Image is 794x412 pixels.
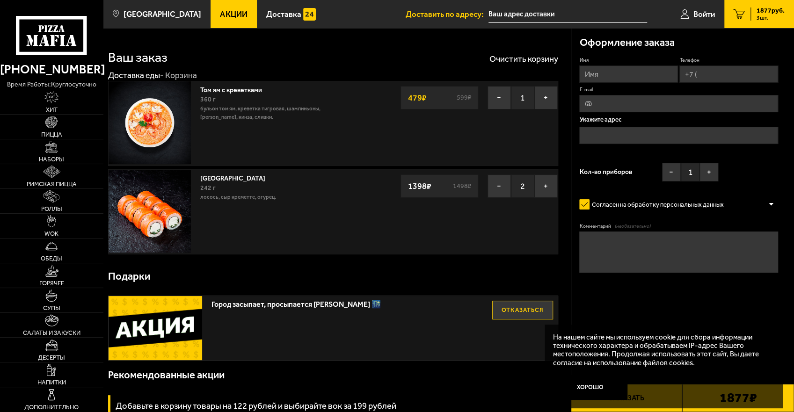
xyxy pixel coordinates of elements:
span: Хит [46,107,58,113]
button: + [699,163,718,181]
button: + [534,174,558,198]
span: Горячее [39,280,64,286]
a: Доставка еды- [108,70,164,80]
span: 1 [511,86,534,109]
label: Телефон [679,57,778,64]
span: Римская пицца [27,181,77,187]
label: E-mail [579,87,778,94]
span: Обеды [41,255,62,261]
span: 1877 руб. [757,7,785,14]
s: 599 ₽ [455,94,473,101]
span: Доставка [266,10,301,18]
input: @ [579,95,778,112]
p: На нашем сайте мы используем cookie для сбора информации технического характера и обрабатываем IP... [553,333,769,367]
p: лосось, Сыр креметте, огурец. [200,193,328,202]
span: [GEOGRAPHIC_DATA] [124,10,201,18]
h3: Подарки [108,271,150,282]
h1: Ваш заказ [108,51,168,64]
span: Салаты и закуски [23,330,80,336]
span: Десерты [38,354,65,361]
h3: Добавьте в корзину товары на 122 рублей и выбирайте вок за 199 рублей [116,402,396,411]
p: бульон том ям, креветка тигровая, шампиньоны, [PERSON_NAME], кинза, сливки. [200,105,328,121]
span: (необязательно) [615,223,651,230]
input: +7 ( [679,65,778,83]
button: + [534,86,558,109]
button: Очистить корзину [489,55,558,63]
span: Роллы [41,206,62,212]
span: WOK [44,231,58,237]
span: Дополнительно [24,404,79,410]
h3: Рекомендованные акции [108,370,225,380]
h3: Оформление заказа [579,37,674,48]
strong: 479 ₽ [406,89,429,107]
label: Комментарий [579,223,778,230]
a: [GEOGRAPHIC_DATA] [200,172,274,182]
span: 360 г [200,95,216,103]
span: Пицца [41,131,62,137]
label: Имя [579,57,677,64]
span: Супы [43,305,60,311]
label: Согласен на обработку персональных данных [579,196,732,213]
span: 2 [511,174,534,198]
span: 3 шт. [757,15,785,21]
span: Город засыпает, просыпается [PERSON_NAME] 🌃 [211,296,481,308]
button: Отказаться [492,301,553,319]
span: Доставить по адресу: [406,10,488,18]
span: 242 г [200,184,216,192]
input: Ваш адрес доставки [488,6,647,23]
span: Войти [693,10,715,18]
span: Акции [220,10,247,18]
span: Напитки [37,379,66,385]
span: Наборы [39,156,64,162]
p: Укажите адрес [579,116,778,123]
strong: 1398 ₽ [406,177,434,195]
s: 1498 ₽ [452,183,473,189]
img: 15daf4d41897b9f0e9f617042186c801.svg [303,8,316,21]
button: − [488,174,511,198]
div: Корзина [165,70,197,81]
input: Имя [579,65,677,83]
button: − [662,163,681,181]
button: Хорошо [553,375,627,400]
button: − [488,86,511,109]
a: Том ям с креветками [200,84,270,94]
span: Кол-во приборов [579,169,632,175]
span: 1 [681,163,699,181]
